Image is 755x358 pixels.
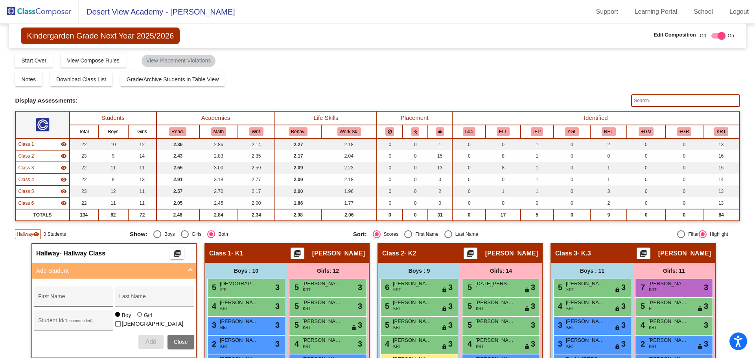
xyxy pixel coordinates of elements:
[554,185,590,197] td: 0
[448,281,453,293] span: 3
[157,185,199,197] td: 2.57
[452,185,486,197] td: 0
[486,197,520,209] td: 0
[648,299,688,307] span: [PERSON_NAME]
[70,209,98,221] td: 134
[590,125,627,138] th: Retainee
[377,174,403,185] td: 0
[403,150,428,162] td: 0
[209,250,231,257] span: Class 1
[566,280,605,288] span: [PERSON_NAME] [PERSON_NAME]
[452,138,486,150] td: 0
[723,6,755,18] a: Logout
[238,150,275,162] td: 2.35
[639,250,648,261] mat-icon: picture_as_pdf
[466,302,472,310] span: 5
[521,125,554,138] th: Individualized Education Plan
[383,283,389,292] span: 6
[353,231,367,238] span: Sort:
[43,231,66,238] span: 0 Students
[38,320,109,327] input: Student Id
[428,138,452,150] td: 1
[170,248,184,259] button: Print Students Details
[157,111,275,125] th: Academics
[15,162,69,174] td: Shelley Burge - K.3
[377,138,403,150] td: 0
[238,138,275,150] td: 2.14
[475,280,515,288] span: [DATE][PERSON_NAME]
[627,150,665,162] td: 0
[50,72,112,86] button: Download Class List
[393,299,432,307] span: [PERSON_NAME]
[275,300,280,312] span: 3
[302,299,342,307] span: [PERSON_NAME]
[17,231,33,238] span: Hallway
[428,197,452,209] td: 0
[403,125,428,138] th: Keep with students
[15,174,69,185] td: Maria Bontadelli - K4
[627,197,665,209] td: 0
[521,197,554,209] td: 0
[67,57,120,64] span: View Compose Rules
[452,197,486,209] td: 0
[485,250,538,257] span: [PERSON_NAME]
[238,174,275,185] td: 2.77
[621,300,626,312] span: 3
[486,185,520,197] td: 1
[128,138,157,150] td: 12
[70,185,98,197] td: 23
[554,197,590,209] td: 0
[452,162,486,174] td: 0
[293,302,299,310] span: 5
[381,231,398,238] div: Scores
[38,296,109,303] input: First Name
[665,197,703,209] td: 0
[275,111,377,125] th: Life Skills
[15,138,69,150] td: Teneisha Nelms - K1
[714,127,728,136] button: KRT
[665,209,703,221] td: 0
[555,250,577,257] span: Class 3
[452,111,740,125] th: Identified
[452,231,478,238] div: Last Name
[428,209,452,221] td: 31
[590,138,627,150] td: 2
[378,263,460,279] div: Boys : 9
[531,300,535,312] span: 3
[238,209,275,221] td: 2.34
[524,287,530,294] span: lock
[463,127,475,136] button: 504
[142,55,215,67] mat-chip: View Placement Violations
[554,162,590,174] td: 0
[649,287,657,293] span: KRT
[486,150,520,162] td: 8
[704,300,708,312] span: 3
[98,197,128,209] td: 11
[554,150,590,162] td: 0
[275,209,321,221] td: 2.08
[703,209,740,221] td: 84
[665,162,703,174] td: 0
[215,231,228,238] div: Both
[98,125,128,138] th: Boys
[173,250,182,261] mat-icon: picture_as_pdf
[521,185,554,197] td: 1
[665,174,703,185] td: 0
[36,266,182,275] mat-panel-title: Add Student
[627,209,665,221] td: 0
[556,302,562,310] span: 4
[377,185,403,197] td: 0
[145,338,156,345] span: Add
[428,125,452,138] th: Keep with teacher
[79,6,235,18] span: Desert View Academy - [PERSON_NAME]
[312,250,365,257] span: [PERSON_NAME]
[21,28,180,44] span: Kindergarden Grade Next Year 2025/2026
[275,138,321,150] td: 2.27
[98,150,128,162] td: 9
[275,185,321,197] td: 2.00
[627,138,665,150] td: 0
[18,164,34,171] span: Class 3
[460,263,542,279] div: Girls: 14
[627,174,665,185] td: 0
[220,306,228,312] span: KRT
